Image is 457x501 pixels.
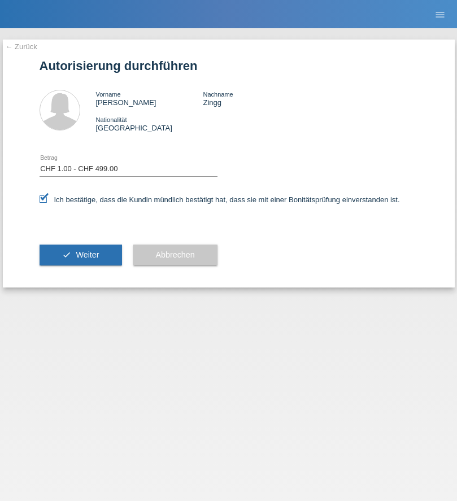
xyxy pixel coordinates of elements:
[156,250,195,259] span: Abbrechen
[96,115,203,132] div: [GEOGRAPHIC_DATA]
[429,11,451,18] a: menu
[40,195,400,204] label: Ich bestätige, dass die Kundin mündlich bestätigt hat, dass sie mit einer Bonitätsprüfung einvers...
[203,91,233,98] span: Nachname
[62,250,71,259] i: check
[96,91,121,98] span: Vorname
[6,42,37,51] a: ← Zurück
[76,250,99,259] span: Weiter
[96,90,203,107] div: [PERSON_NAME]
[40,245,122,266] button: check Weiter
[434,9,446,20] i: menu
[40,59,418,73] h1: Autorisierung durchführen
[203,90,310,107] div: Zingg
[133,245,217,266] button: Abbrechen
[96,116,127,123] span: Nationalität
